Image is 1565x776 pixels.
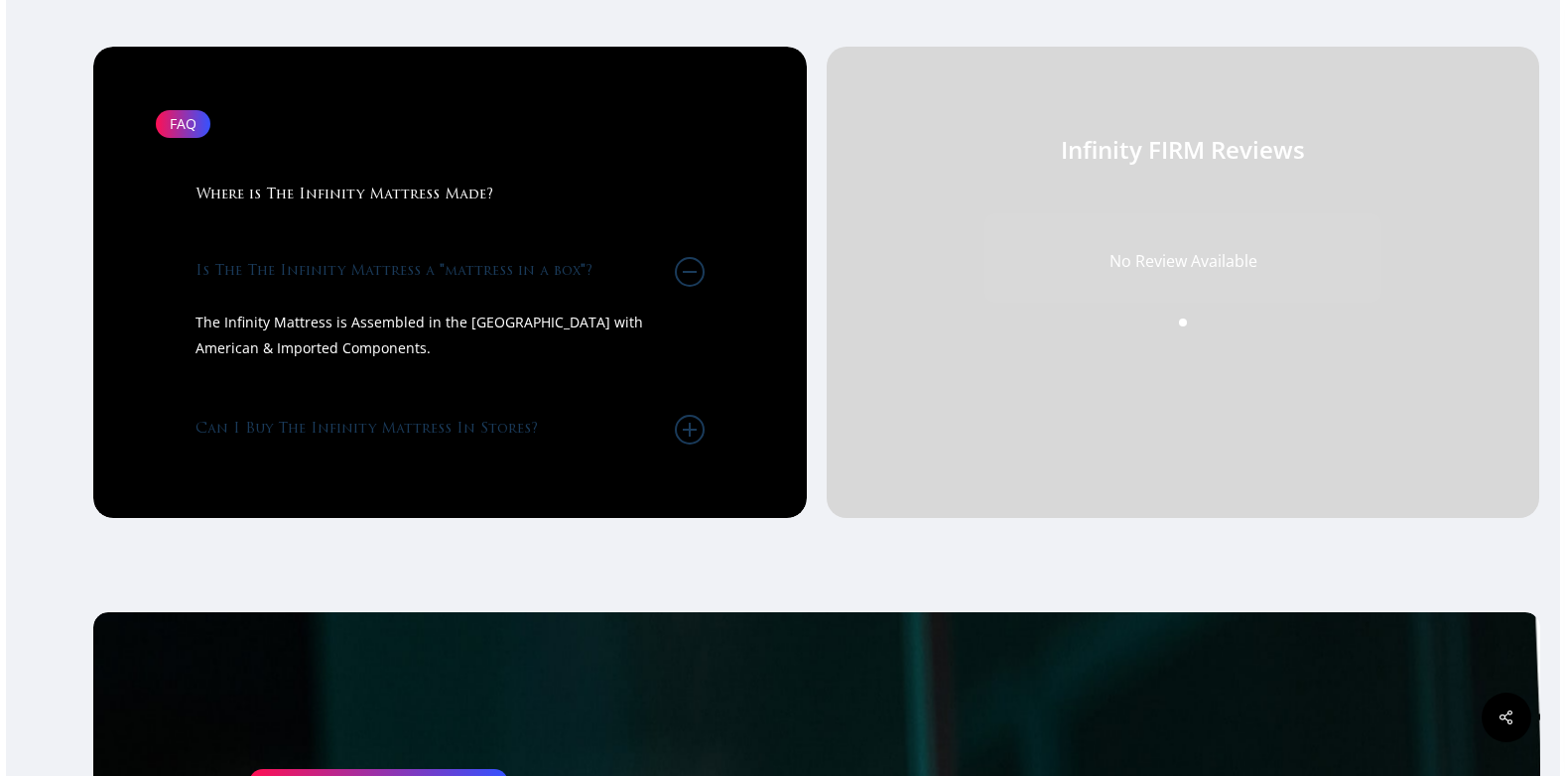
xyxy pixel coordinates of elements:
[196,234,705,310] a: Is The The Infinity Mattress a "mattress in a box"?
[196,392,705,467] a: Can I Buy The Infinity Mattress In Stores?
[156,110,210,138] div: FAQ
[196,158,705,233] a: Where is The Infinity Mattress Made?
[889,110,1478,190] div: Infinity FIRM Reviews
[196,310,705,361] p: The Infinity Mattress is Assembled in the [GEOGRAPHIC_DATA] with American & Imported Components.
[1109,249,1257,273] span: No Review Available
